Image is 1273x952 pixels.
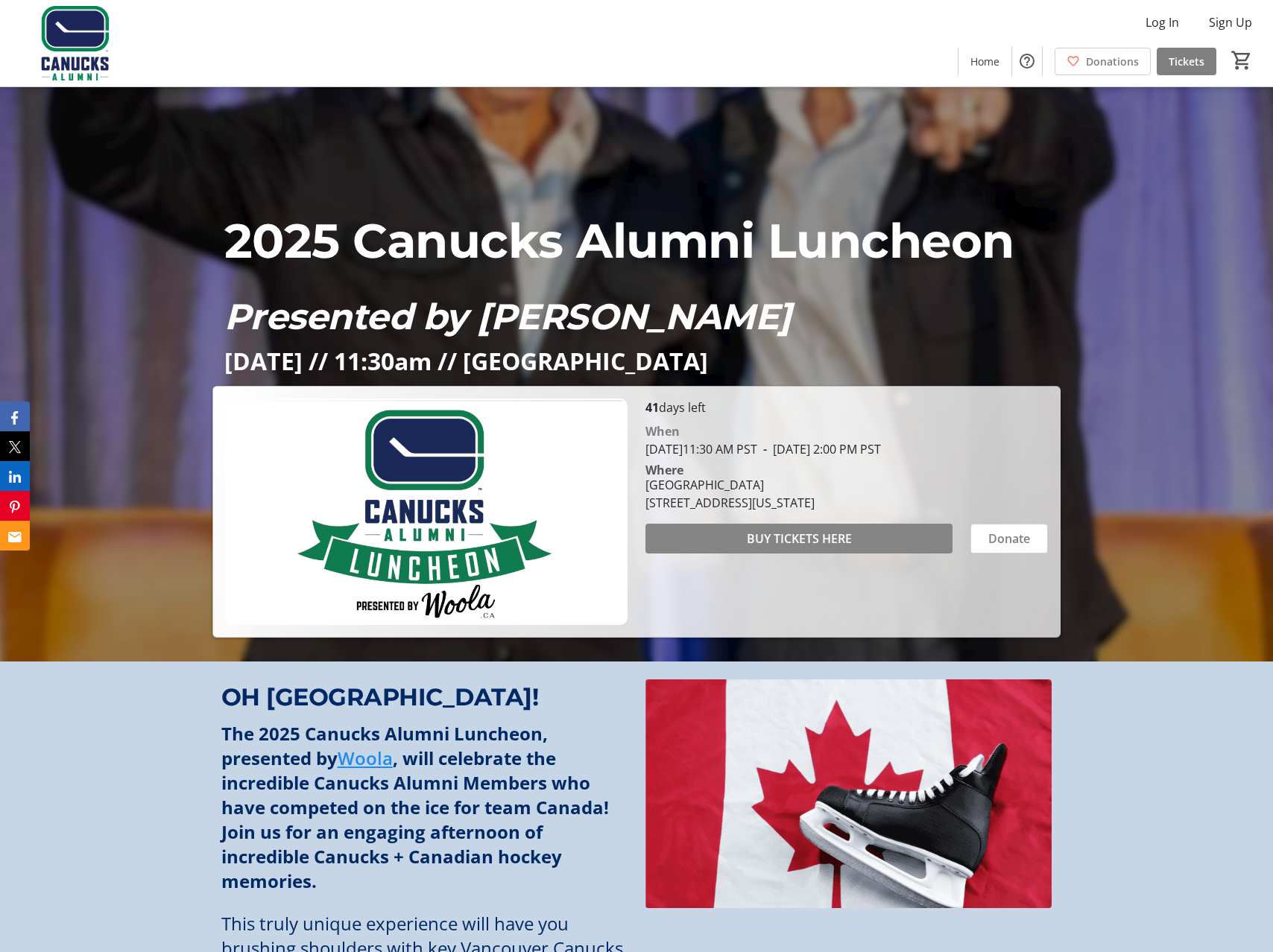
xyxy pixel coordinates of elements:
[757,441,881,457] span: [DATE] 2:00 PM PST
[9,6,142,80] img: Vancouver Canucks Alumni Foundation's Logo
[645,399,659,416] span: 41
[645,399,1048,416] p: days left
[1012,46,1042,76] button: Help
[1169,54,1204,69] span: Tickets
[338,746,393,770] a: Woola
[988,530,1030,548] span: Donate
[645,679,1052,908] img: undefined
[1146,13,1179,31] span: Log In
[224,295,792,338] em: Presented by [PERSON_NAME]
[1157,48,1216,75] a: Tickets
[645,422,680,440] div: When
[224,212,1014,270] span: 2025 Canucks Alumni Luncheon
[224,348,1049,374] p: [DATE] // 11:30am // [GEOGRAPHIC_DATA]
[645,524,953,553] button: BUY TICKETS HERE
[221,721,609,819] strong: The 2025 Canucks Alumni Luncheon, presented by , will celebrate the incredible Canucks Alumni Mem...
[221,819,562,893] strong: Join us for an engaging afternoon of incredible Canucks + Canadian hockey memories.
[970,54,999,69] span: Home
[645,476,815,494] div: [GEOGRAPHIC_DATA]
[645,464,683,476] div: Where
[747,530,852,548] span: BUY TICKETS HERE
[1134,10,1191,34] button: Log In
[645,494,815,512] div: [STREET_ADDRESS][US_STATE]
[221,682,539,711] span: OH [GEOGRAPHIC_DATA]!
[1197,10,1264,34] button: Sign Up
[225,399,628,625] img: Campaign CTA Media Photo
[645,441,757,457] span: [DATE] 11:30 AM PST
[1209,13,1252,31] span: Sign Up
[1086,54,1139,69] span: Donations
[970,524,1048,553] button: Donate
[757,441,773,457] span: -
[1055,48,1151,75] a: Donations
[1228,47,1255,74] button: Cart
[958,48,1011,75] a: Home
